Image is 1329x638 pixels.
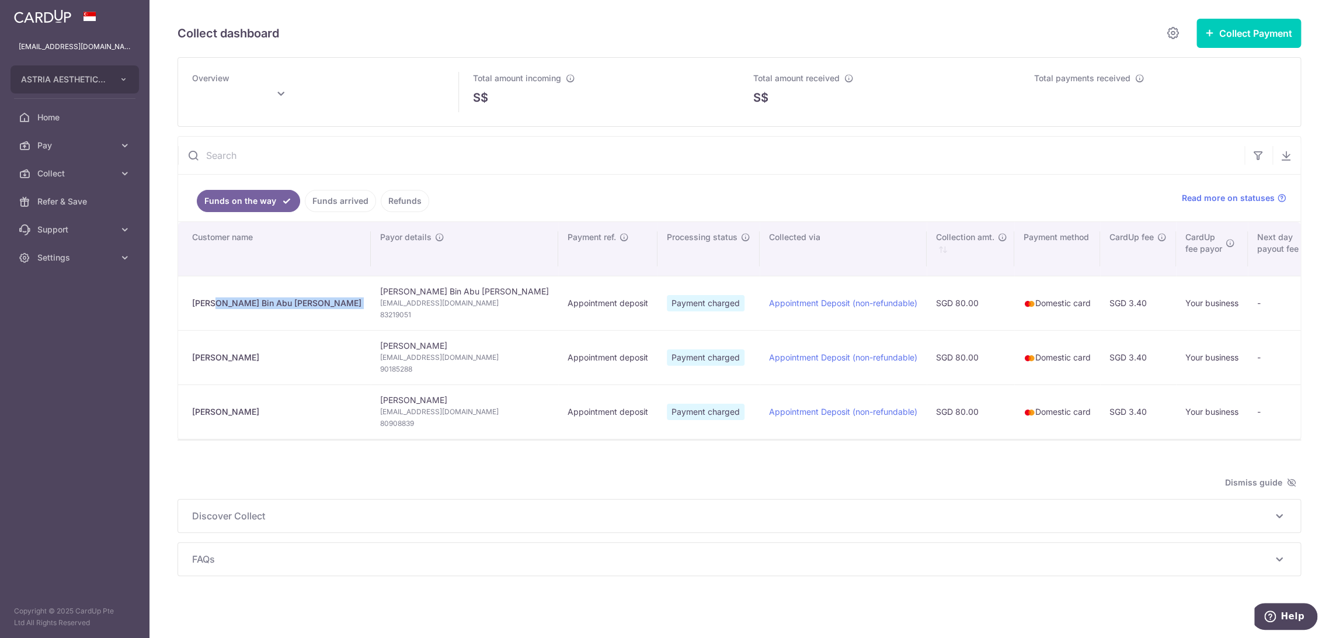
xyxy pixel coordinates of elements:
td: SGD 3.40 [1100,330,1176,384]
img: mastercard-sm-87a3fd1e0bddd137fecb07648320f44c262e2538e7db6024463105ddbc961eb2.png [1024,298,1035,310]
th: Customer name [178,222,371,276]
span: Total amount received [753,73,840,83]
td: Your business [1176,384,1248,439]
span: Collect [37,168,114,179]
span: Home [37,112,114,123]
th: Next daypayout fee [1248,222,1321,276]
td: Domestic card [1014,276,1100,330]
td: - [1248,384,1321,439]
td: [PERSON_NAME] Bin Abu [PERSON_NAME] [371,276,558,330]
img: CardUp [14,9,71,23]
span: S$ [753,89,768,106]
span: [EMAIL_ADDRESS][DOMAIN_NAME] [380,352,549,363]
span: 90185288 [380,363,549,375]
td: Domestic card [1014,384,1100,439]
p: FAQs [192,552,1286,566]
a: Appointment Deposit (non-refundable) [769,352,917,362]
span: Processing status [667,231,737,243]
span: S$ [473,89,488,106]
span: Collection amt. [936,231,994,243]
button: Collect Payment [1196,19,1301,48]
td: [PERSON_NAME] [371,330,558,384]
img: mastercard-sm-87a3fd1e0bddd137fecb07648320f44c262e2538e7db6024463105ddbc961eb2.png [1024,352,1035,364]
img: mastercard-sm-87a3fd1e0bddd137fecb07648320f44c262e2538e7db6024463105ddbc961eb2.png [1024,407,1035,418]
td: Your business [1176,330,1248,384]
span: 83219051 [380,309,549,321]
span: Payment charged [667,295,744,311]
div: [PERSON_NAME] [192,406,361,418]
td: - [1248,276,1321,330]
a: Read more on statuses [1182,192,1286,204]
td: Appointment deposit [558,384,657,439]
span: 80908839 [380,418,549,429]
p: [EMAIL_ADDRESS][DOMAIN_NAME] [19,41,131,53]
th: Payor details [371,222,558,276]
span: Payment charged [667,404,744,420]
td: Appointment deposit [558,330,657,384]
span: Refer & Save [37,196,114,207]
span: Read more on statuses [1182,192,1275,204]
span: Dismiss guide [1225,476,1296,490]
span: Payment ref. [568,231,616,243]
th: Payment method [1014,222,1100,276]
span: Overview [192,73,229,83]
th: Collected via [760,222,927,276]
a: Appointment Deposit (non-refundable) [769,298,917,308]
td: SGD 3.40 [1100,384,1176,439]
div: [PERSON_NAME] Bin Abu [PERSON_NAME] [192,297,361,309]
span: Payor details [380,231,432,243]
a: Funds on the way [197,190,300,212]
td: SGD 80.00 [927,276,1014,330]
p: Discover Collect [192,509,1286,523]
th: Payment ref. [558,222,657,276]
th: Collection amt. : activate to sort column ascending [927,222,1014,276]
span: ASTRIA AESTHETICS PTE. LTD. [21,74,107,85]
button: ASTRIA AESTHETICS PTE. LTD. [11,65,139,93]
a: Refunds [381,190,429,212]
span: Discover Collect [192,509,1272,523]
span: Total amount incoming [473,73,561,83]
td: Appointment deposit [558,276,657,330]
span: Settings [37,252,114,263]
span: Support [37,224,114,235]
div: [PERSON_NAME] [192,352,361,363]
a: Appointment Deposit (non-refundable) [769,407,917,417]
span: Pay [37,140,114,151]
th: CardUpfee payor [1176,222,1248,276]
td: SGD 3.40 [1100,276,1176,330]
td: - [1248,330,1321,384]
td: SGD 80.00 [927,384,1014,439]
span: FAQs [192,552,1272,566]
td: Your business [1176,276,1248,330]
td: SGD 80.00 [927,330,1014,384]
span: [EMAIL_ADDRESS][DOMAIN_NAME] [380,297,549,309]
span: [EMAIL_ADDRESS][DOMAIN_NAME] [380,406,549,418]
th: CardUp fee [1100,222,1176,276]
h5: Collect dashboard [178,24,279,43]
span: CardUp fee payor [1185,231,1222,255]
td: Domestic card [1014,330,1100,384]
td: [PERSON_NAME] [371,384,558,439]
span: Next day payout fee [1257,231,1299,255]
span: Payment charged [667,349,744,366]
span: CardUp fee [1109,231,1154,243]
th: Processing status [657,222,760,276]
span: Total payments received [1034,73,1130,83]
iframe: Opens a widget where you can find more information [1254,603,1317,632]
a: Funds arrived [305,190,376,212]
input: Search [178,137,1244,174]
